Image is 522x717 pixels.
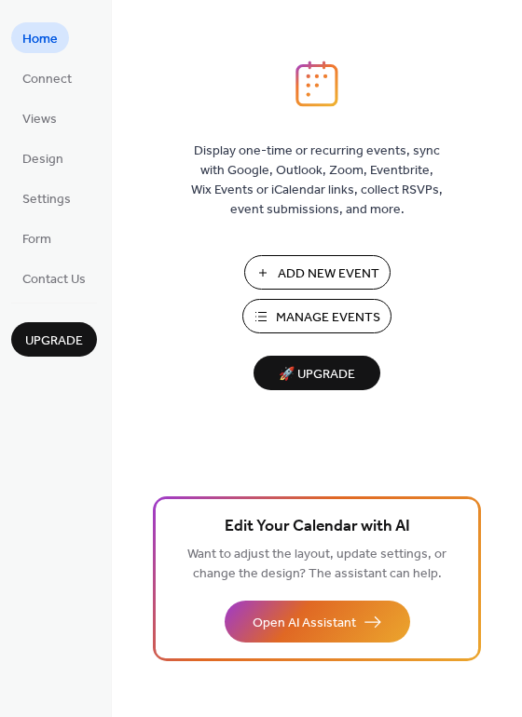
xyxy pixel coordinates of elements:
[253,614,356,633] span: Open AI Assistant
[22,110,57,129] span: Views
[225,514,410,540] span: Edit Your Calendar with AI
[11,223,62,253] a: Form
[25,331,83,351] span: Upgrade
[22,30,58,49] span: Home
[276,308,380,328] span: Manage Events
[22,230,51,250] span: Form
[11,102,68,133] a: Views
[11,142,75,173] a: Design
[11,183,82,213] a: Settings
[254,356,380,390] button: 🚀 Upgrade
[22,190,71,210] span: Settings
[225,601,410,643] button: Open AI Assistant
[191,142,443,220] span: Display one-time or recurring events, sync with Google, Outlook, Zoom, Eventbrite, Wix Events or ...
[22,150,63,169] span: Design
[295,61,338,107] img: logo_icon.svg
[265,362,369,387] span: 🚀 Upgrade
[11,62,83,93] a: Connect
[278,264,379,284] span: Add New Event
[244,255,391,290] button: Add New Event
[22,270,86,290] span: Contact Us
[11,263,97,293] a: Contact Us
[11,322,97,357] button: Upgrade
[11,22,69,53] a: Home
[22,70,72,89] span: Connect
[242,299,391,333] button: Manage Events
[187,542,446,587] span: Want to adjust the layout, update settings, or change the design? The assistant can help.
